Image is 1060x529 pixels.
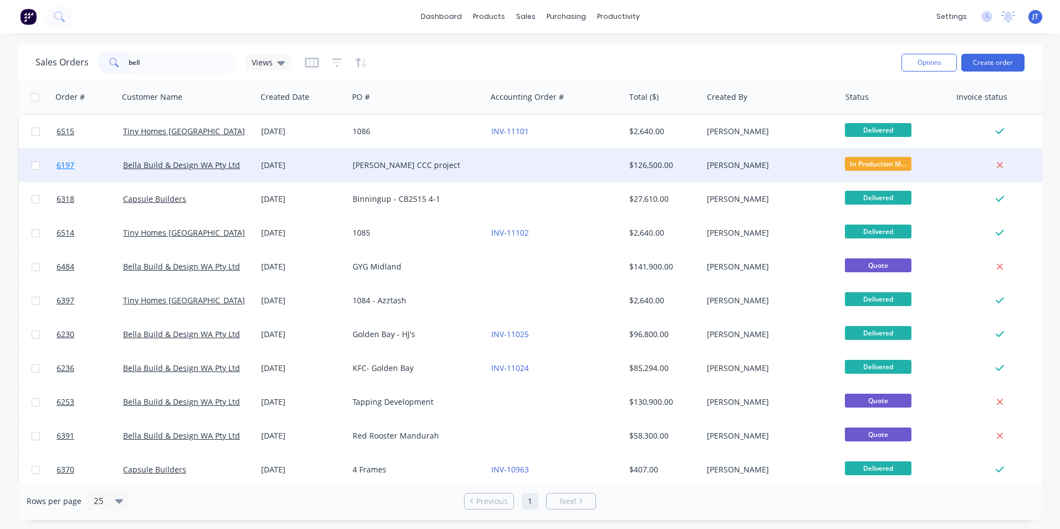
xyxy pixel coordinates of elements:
[592,8,645,25] div: productivity
[353,430,476,441] div: Red Rooster Mandurah
[123,396,240,407] a: Bella Build & Design WA Pty Ltd
[261,363,344,374] div: [DATE]
[353,329,476,340] div: Golden Bay - HJ's
[629,396,694,408] div: $130,900.00
[261,160,344,171] div: [DATE]
[707,295,830,306] div: [PERSON_NAME]
[261,194,344,205] div: [DATE]
[467,8,511,25] div: products
[353,227,476,238] div: 1085
[57,261,74,272] span: 6484
[57,396,74,408] span: 6253
[1032,12,1038,22] span: JT
[261,126,344,137] div: [DATE]
[845,292,911,306] span: Delivered
[57,149,123,182] a: 6197
[707,126,830,137] div: [PERSON_NAME]
[57,464,74,475] span: 6370
[845,123,911,137] span: Delivered
[353,261,476,272] div: GYG Midland
[57,216,123,250] a: 6514
[57,419,123,452] a: 6391
[931,8,972,25] div: settings
[961,54,1025,72] button: Create order
[57,115,123,148] a: 6515
[57,227,74,238] span: 6514
[629,227,694,238] div: $2,640.00
[707,91,747,103] div: Created By
[491,126,529,136] a: INV-11101
[353,126,476,137] div: 1086
[123,295,245,306] a: Tiny Homes [GEOGRAPHIC_DATA]
[511,8,541,25] div: sales
[845,428,911,441] span: Quote
[707,363,830,374] div: [PERSON_NAME]
[845,157,911,171] span: In Production M...
[707,464,830,475] div: [PERSON_NAME]
[57,250,123,283] a: 6484
[845,225,911,238] span: Delivered
[629,430,694,441] div: $58,300.00
[353,363,476,374] div: KFC- Golden Bay
[707,194,830,205] div: [PERSON_NAME]
[57,194,74,205] span: 6318
[491,91,564,103] div: Accounting Order #
[123,261,240,272] a: Bella Build & Design WA Pty Ltd
[707,261,830,272] div: [PERSON_NAME]
[845,191,911,205] span: Delivered
[57,352,123,385] a: 6236
[547,496,595,507] a: Next page
[707,227,830,238] div: [PERSON_NAME]
[541,8,592,25] div: purchasing
[460,493,600,510] ul: Pagination
[35,57,89,68] h1: Sales Orders
[57,284,123,317] a: 6397
[57,126,74,137] span: 6515
[57,453,123,486] a: 6370
[261,261,344,272] div: [DATE]
[629,160,694,171] div: $126,500.00
[129,52,237,74] input: Search...
[123,160,240,170] a: Bella Build & Design WA Pty Ltd
[845,461,911,475] span: Delivered
[57,363,74,374] span: 6236
[629,194,694,205] div: $27,610.00
[465,496,513,507] a: Previous page
[845,360,911,374] span: Delivered
[123,430,240,441] a: Bella Build & Design WA Pty Ltd
[57,329,74,340] span: 6230
[845,258,911,272] span: Quote
[901,54,957,72] button: Options
[55,91,85,103] div: Order #
[629,464,694,475] div: $407.00
[123,363,240,373] a: Bella Build & Design WA Pty Ltd
[707,396,830,408] div: [PERSON_NAME]
[845,394,911,408] span: Quote
[261,396,344,408] div: [DATE]
[123,194,186,204] a: Capsule Builders
[353,295,476,306] div: 1084 - Azztash
[353,396,476,408] div: Tapping Development
[415,8,467,25] a: dashboard
[20,8,37,25] img: Factory
[629,363,694,374] div: $85,294.00
[629,295,694,306] div: $2,640.00
[707,430,830,441] div: [PERSON_NAME]
[261,329,344,340] div: [DATE]
[261,430,344,441] div: [DATE]
[491,363,529,373] a: INV-11024
[559,496,577,507] span: Next
[57,160,74,171] span: 6197
[261,91,309,103] div: Created Date
[491,227,529,238] a: INV-11102
[252,57,273,68] span: Views
[476,496,508,507] span: Previous
[353,194,476,205] div: Binningup - CB2515 4-1
[845,326,911,340] span: Delivered
[845,91,869,103] div: Status
[353,160,476,171] div: [PERSON_NAME] CCC project
[57,295,74,306] span: 6397
[352,91,370,103] div: PO #
[629,126,694,137] div: $2,640.00
[261,295,344,306] div: [DATE]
